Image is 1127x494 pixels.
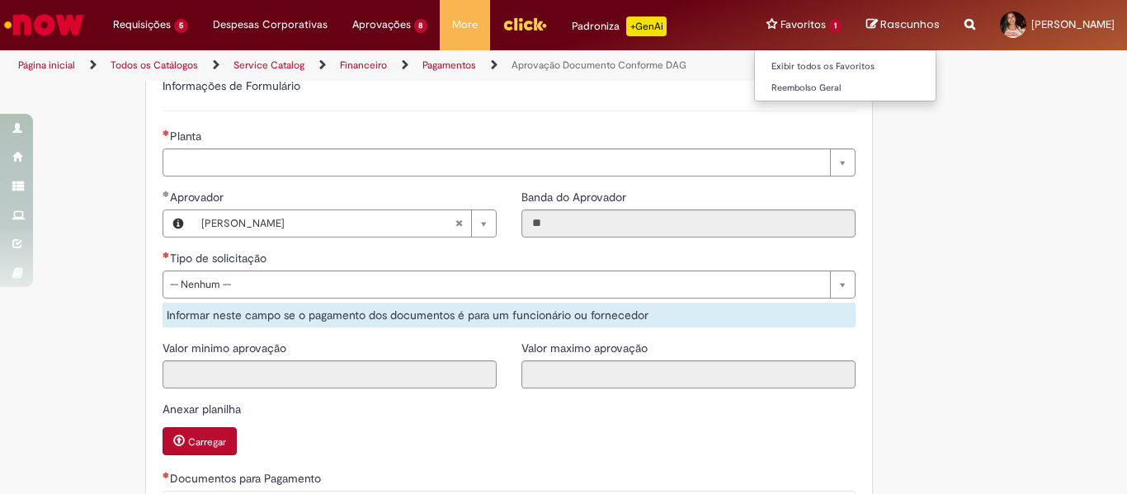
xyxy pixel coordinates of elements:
[163,472,170,478] span: Necessários
[163,252,170,258] span: Necessários
[174,19,188,33] span: 5
[572,16,667,36] div: Padroniza
[521,341,651,355] span: Somente leitura - Valor maximo aprovação
[193,210,496,237] a: [PERSON_NAME]Limpar campo Aprovador
[163,129,170,136] span: Necessários
[163,341,290,355] span: Somente leitura - Valor minimo aprovação
[1031,17,1115,31] span: [PERSON_NAME]
[163,148,856,176] a: Limpar campo Planta
[446,210,471,237] abbr: Limpar campo Aprovador
[414,19,428,33] span: 8
[422,59,476,72] a: Pagamentos
[170,471,324,486] span: Documentos para Pagamento
[780,16,826,33] span: Favoritos
[18,59,75,72] a: Página inicial
[452,16,478,33] span: More
[111,59,198,72] a: Todos os Catálogos
[163,191,170,197] span: Obrigatório Preenchido
[163,402,244,416] span: Anexar planilha
[755,58,936,76] a: Exibir todos os Favoritos
[2,8,87,41] img: ServiceNow
[233,59,304,72] a: Service Catalog
[188,435,226,449] small: Carregar
[352,16,411,33] span: Aprovações
[512,59,686,72] a: Aprovação Documento Conforme DAG
[754,49,936,101] ul: Favoritos
[163,427,237,455] button: Carregar anexo de Anexar planilha
[829,19,842,33] span: 1
[213,16,328,33] span: Despesas Corporativas
[12,50,739,81] ul: Trilhas de página
[163,360,497,388] input: Valor minimo aprovação
[502,12,547,36] img: click_logo_yellow_360x200.png
[163,340,290,356] label: Somente leitura - Valor minimo aprovação
[170,190,227,205] span: Aprovador
[170,129,205,143] span: Necessários - Planta
[163,78,300,93] label: Informações de Formulário
[163,303,856,327] div: Informar neste campo se o pagamento dos documentos é para um funcionário ou fornecedor
[113,16,171,33] span: Requisições
[521,209,856,238] input: Banda do Aprovador
[170,251,270,266] span: Tipo de solicitação
[880,16,940,32] span: Rascunhos
[626,16,667,36] p: +GenAi
[521,189,630,205] label: Somente leitura - Banda do Aprovador
[163,210,193,237] button: Aprovador, Visualizar este registro Lucas Ruas De Aquino
[521,340,651,356] label: Somente leitura - Valor maximo aprovação
[521,190,630,205] span: Somente leitura - Banda do Aprovador
[201,210,455,237] span: [PERSON_NAME]
[755,79,936,97] a: Reembolso Geral
[170,271,822,298] span: -- Nenhum --
[866,17,940,33] a: Rascunhos
[340,59,387,72] a: Financeiro
[521,360,856,388] input: Valor maximo aprovação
